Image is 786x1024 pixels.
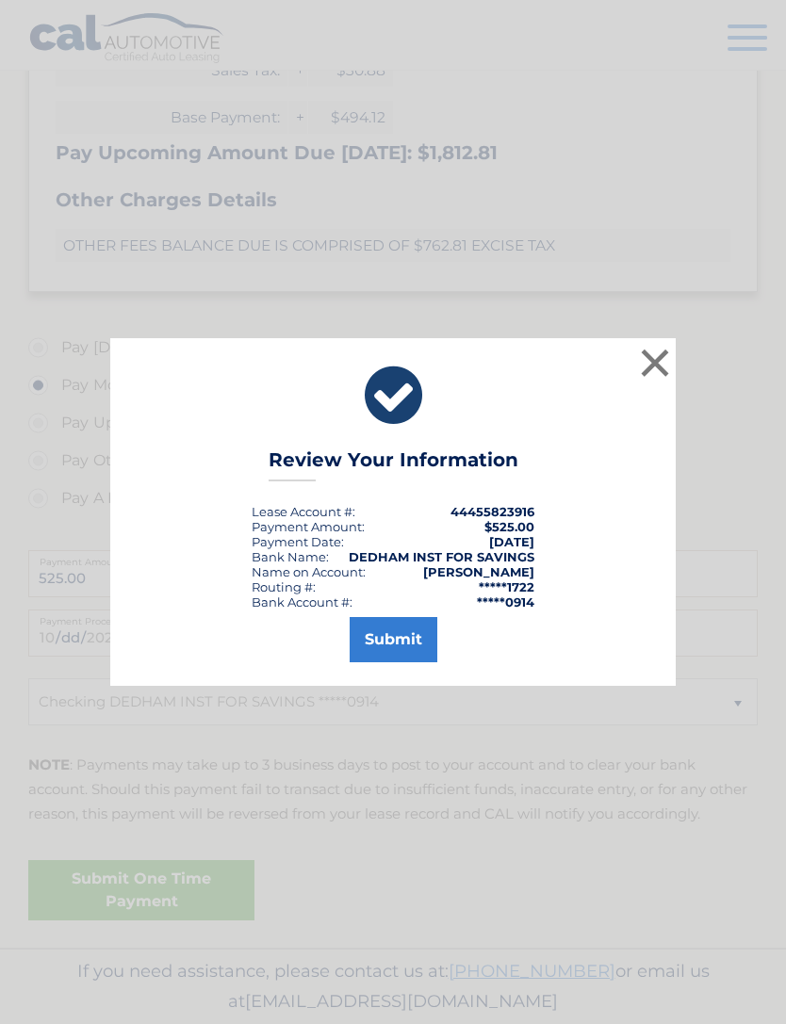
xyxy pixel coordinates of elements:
span: $525.00 [484,519,534,534]
h3: Review Your Information [269,448,518,481]
strong: 44455823916 [450,504,534,519]
div: Bank Account #: [252,594,352,610]
strong: DEDHAM INST FOR SAVINGS [349,549,534,564]
div: : [252,534,344,549]
button: Submit [350,617,437,662]
button: × [636,344,674,382]
div: Name on Account: [252,564,366,579]
span: [DATE] [489,534,534,549]
span: Payment Date [252,534,341,549]
div: Lease Account #: [252,504,355,519]
strong: [PERSON_NAME] [423,564,534,579]
div: Bank Name: [252,549,329,564]
div: Routing #: [252,579,316,594]
div: Payment Amount: [252,519,365,534]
